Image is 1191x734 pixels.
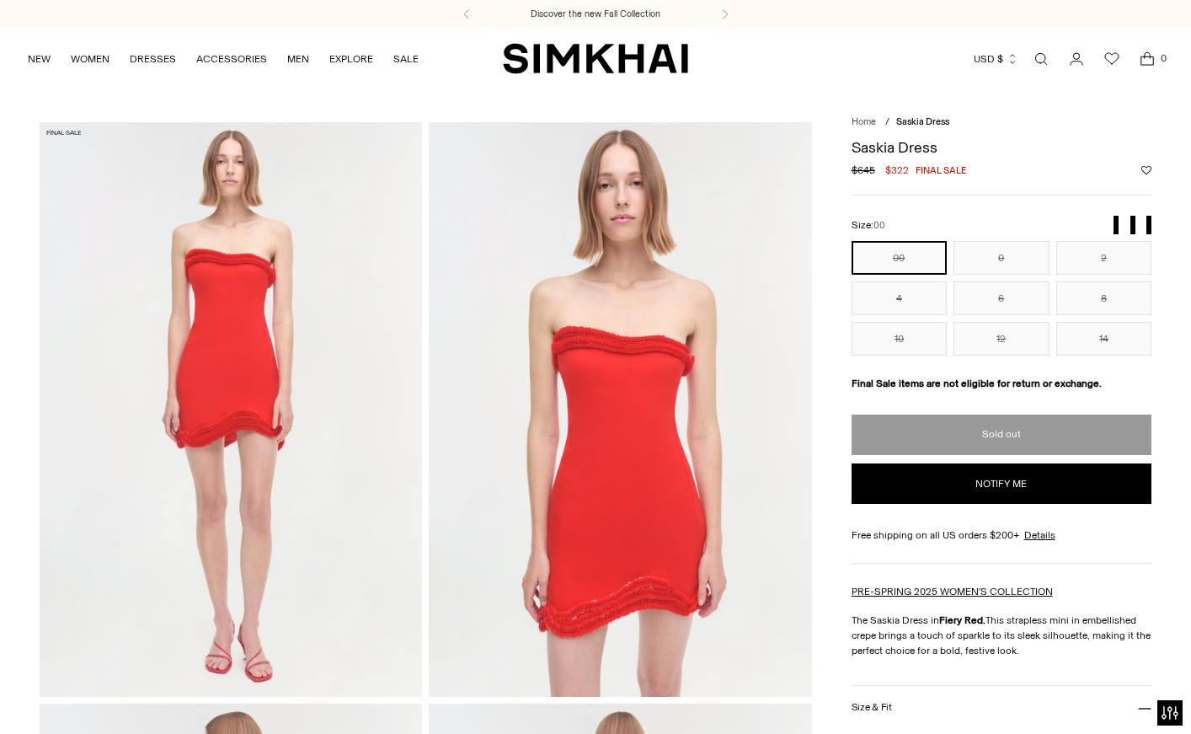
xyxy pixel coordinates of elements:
a: MEN [287,40,309,78]
a: Open cart modal [1130,42,1164,76]
button: 10 [852,322,948,356]
button: 00 [852,241,948,275]
a: SALE [393,40,419,78]
a: ACCESSORIES [196,40,267,78]
s: $645 [852,163,875,178]
a: Details [1024,528,1055,543]
button: 0 [953,241,1049,275]
span: Saskia Dress [896,116,949,127]
strong: Fiery Red. [939,614,985,626]
button: 12 [953,322,1049,356]
a: Open search modal [1024,42,1058,76]
span: 00 [873,220,885,231]
a: Wishlist [1095,42,1129,76]
button: Notify me [852,463,1152,504]
a: Discover the new Fall Collection [531,8,660,21]
span: 0 [1156,51,1171,66]
a: SIMKHAI [503,42,688,75]
h3: Size & Fit [852,702,892,713]
a: Home [852,116,876,127]
strong: Final Sale items are not eligible for return or exchange. [852,378,1102,389]
button: 6 [953,281,1049,315]
button: 8 [1056,281,1152,315]
img: Saskia Dress [429,122,812,697]
a: WOMEN [71,40,109,78]
button: 14 [1056,322,1152,356]
a: PRE-SPRING 2025 WOMEN'S COLLECTION [852,586,1053,597]
label: Size: [852,217,885,233]
div: / [885,115,889,130]
p: The Saskia Dress in This strapless mini in embellished crepe brings a touch of sparkle to its sle... [852,613,1152,658]
button: 2 [1056,241,1152,275]
button: USD $ [974,40,1018,78]
div: Free shipping on all US orders $200+ [852,528,1152,543]
a: EXPLORE [329,40,373,78]
button: 4 [852,281,948,315]
button: Add to Wishlist [1141,165,1151,175]
a: NEW [28,40,51,78]
a: Go to the account page [1060,42,1093,76]
img: Saskia Dress [40,122,423,697]
h1: Saskia Dress [852,140,1152,155]
nav: breadcrumbs [852,115,1152,130]
span: $322 [885,163,909,178]
button: Size & Fit [852,686,1152,729]
a: DRESSES [130,40,176,78]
